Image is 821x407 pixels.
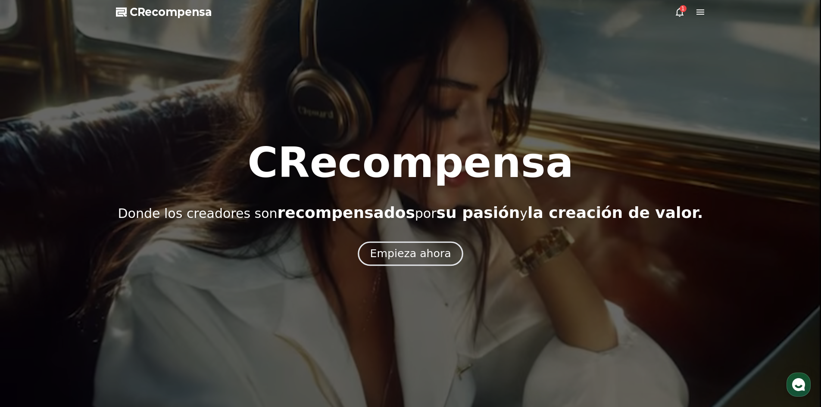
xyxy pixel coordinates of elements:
font: CRecompensa [247,139,573,187]
span: Messages [72,286,97,293]
a: Messages [57,273,111,295]
font: su pasión [437,204,520,221]
font: la creación de valor. [528,204,703,221]
a: Settings [111,273,165,295]
a: 1 [674,7,685,17]
a: CRecompensa [116,5,212,19]
font: CRecompensa [130,6,212,18]
a: Empieza ahora [360,251,461,259]
a: Home [3,273,57,295]
span: Home [22,286,37,293]
span: Settings [128,286,149,293]
font: por [415,206,437,221]
font: recompensados [278,204,415,221]
font: Empieza ahora [370,247,451,260]
font: y [520,206,528,221]
button: Empieza ahora [358,241,463,266]
font: Donde los creadores son [118,206,278,221]
font: 1 [681,6,685,12]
